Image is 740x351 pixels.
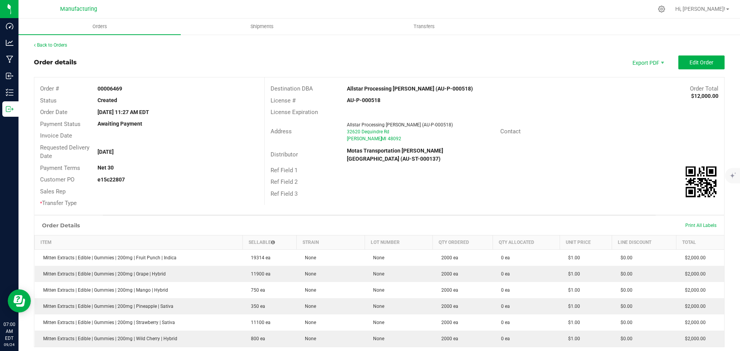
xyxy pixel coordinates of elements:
th: Sellable [242,235,296,249]
span: Mitten Extracts | Edible | Gummies | 200mg | Pineapple | Sativa [39,304,173,309]
span: None [301,271,316,277]
strong: [DATE] 11:27 AM EDT [98,109,149,115]
span: None [369,271,384,277]
inline-svg: Dashboard [6,22,13,30]
span: Invoice Date [40,132,72,139]
span: None [301,304,316,309]
span: Mitten Extracts | Edible | Gummies | 200mg | Wild Cherry | Hybrid [39,336,177,341]
span: $0.00 [617,255,632,260]
a: Orders [18,18,181,35]
p: 07:00 AM EDT [3,321,15,342]
span: $1.00 [564,320,580,325]
span: Mitten Extracts | Edible | Gummies | 200mg | Strawberry | Sativa [39,320,175,325]
span: 2000 ea [437,336,458,341]
span: 800 ea [247,336,265,341]
th: Unit Price [560,235,612,249]
span: $0.00 [617,304,632,309]
span: 11900 ea [247,271,271,277]
span: 750 ea [247,287,265,293]
span: $1.00 [564,271,580,277]
div: Manage settings [657,5,666,13]
span: $1.00 [564,255,580,260]
inline-svg: Inbound [6,72,13,80]
span: MI [381,136,386,141]
span: Contact [500,128,521,135]
span: None [301,320,316,325]
span: Transfer Type [40,200,77,207]
span: License Expiration [271,109,318,116]
span: Payment Status [40,121,81,128]
span: Mitten Extracts | Edible | Gummies | 200mg | Grape | Hybrid [39,271,166,277]
span: $2,000.00 [681,304,706,309]
span: 2000 ea [437,287,458,293]
span: 2000 ea [437,304,458,309]
span: $0.00 [617,287,632,293]
span: None [369,320,384,325]
th: Line Discount [612,235,676,249]
th: Qty Ordered [433,235,493,249]
span: Ref Field 1 [271,167,298,174]
span: Address [271,128,292,135]
span: $1.00 [564,304,580,309]
span: $1.00 [564,287,580,293]
strong: AU-P-000518 [347,97,380,103]
inline-svg: Outbound [6,105,13,113]
span: None [369,287,384,293]
strong: Allstar Processing [PERSON_NAME] (AU-P-000518) [347,86,473,92]
span: Destination DBA [271,85,313,92]
a: Shipments [181,18,343,35]
span: [PERSON_NAME] [347,136,382,141]
span: Export PDF [624,55,671,69]
span: Edit Order [690,59,713,65]
span: $0.00 [617,271,632,277]
span: None [301,255,316,260]
div: Order details [34,58,77,67]
strong: [DATE] [98,149,114,155]
span: 0 ea [497,271,510,277]
span: 32620 Dequindre Rd [347,129,389,134]
strong: Awaiting Payment [98,121,142,127]
span: Order Total [690,85,718,92]
inline-svg: Inventory [6,89,13,96]
img: Scan me! [686,166,716,197]
span: $2,000.00 [681,271,706,277]
span: License # [271,97,296,104]
span: Hi, [PERSON_NAME]! [675,6,725,12]
strong: $12,000.00 [691,93,718,99]
span: Manufacturing [60,6,97,12]
span: Customer PO [40,176,74,183]
strong: e15c22807 [98,176,125,183]
strong: Created [98,97,117,103]
strong: Motas Transportation [PERSON_NAME][GEOGRAPHIC_DATA] (AU-ST-000137) [347,148,443,162]
span: None [301,287,316,293]
span: 2000 ea [437,320,458,325]
span: Ref Field 3 [271,190,298,197]
span: $0.00 [617,336,632,341]
h1: Order Details [42,222,80,228]
span: 2000 ea [437,271,458,277]
span: 0 ea [497,304,510,309]
span: Ref Field 2 [271,178,298,185]
span: $2,000.00 [681,336,706,341]
span: None [301,336,316,341]
span: $2,000.00 [681,320,706,325]
p: 09/24 [3,342,15,348]
span: $0.00 [617,320,632,325]
span: 0 ea [497,255,510,260]
span: $2,000.00 [681,287,706,293]
span: Orders [82,23,118,30]
span: 2000 ea [437,255,458,260]
span: 0 ea [497,320,510,325]
span: None [369,255,384,260]
span: None [369,336,384,341]
span: Requested Delivery Date [40,144,89,160]
span: 11100 ea [247,320,271,325]
th: Item [35,235,243,249]
span: Mitten Extracts | Edible | Gummies | 200mg | Fruit Punch | Indica [39,255,177,260]
span: Sales Rep [40,188,66,195]
span: 0 ea [497,336,510,341]
th: Qty Allocated [493,235,560,249]
span: Shipments [240,23,284,30]
th: Total [676,235,724,249]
